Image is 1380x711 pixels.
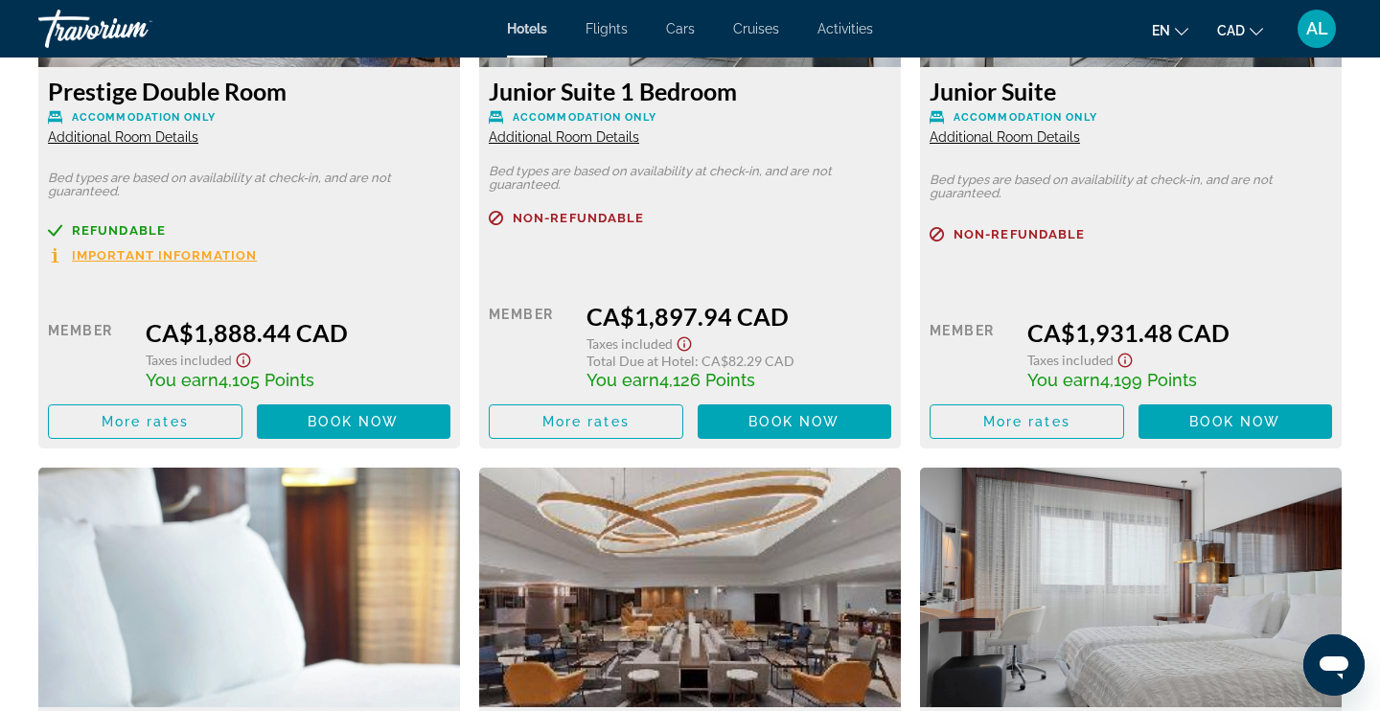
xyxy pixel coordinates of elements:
img: b192d9d6-3ed4-4103-a625-8d836dfd35d0.jpeg [479,468,901,707]
span: 4,199 Points [1100,370,1197,390]
button: Important Information [48,247,257,264]
img: 6c054514-8527-468f-ad3b-faa0905a7ce3.jpeg [38,468,460,707]
div: : CA$82.29 CAD [586,353,891,369]
span: More rates [983,414,1070,429]
span: More rates [102,414,189,429]
span: More rates [542,414,630,429]
span: CAD [1217,23,1245,38]
div: Member [48,318,131,390]
span: AL [1306,19,1328,38]
span: Additional Room Details [930,129,1080,145]
button: Show Taxes and Fees disclaimer [1114,347,1137,369]
button: Book now [1138,404,1333,439]
span: Taxes included [586,335,673,352]
iframe: Bouton de lancement de la fenêtre de messagerie [1303,634,1365,696]
p: Bed types are based on availability at check-in, and are not guaranteed. [930,173,1332,200]
span: Refundable [72,224,166,237]
span: You earn [1027,370,1100,390]
div: Member [489,302,572,390]
a: Cars [666,21,695,36]
p: Bed types are based on availability at check-in, and are not guaranteed. [48,172,450,198]
span: Non-refundable [954,228,1085,241]
span: 4,105 Points [218,370,314,390]
button: Book now [698,404,892,439]
span: Important Information [72,249,257,262]
span: Accommodation Only [513,111,656,124]
span: Book now [308,414,399,429]
a: Cruises [733,21,779,36]
a: Flights [586,21,628,36]
a: Travorium [38,4,230,54]
button: Show Taxes and Fees disclaimer [673,331,696,353]
span: Additional Room Details [489,129,639,145]
button: Show Taxes and Fees disclaimer [232,347,255,369]
span: Taxes included [1027,352,1114,368]
a: Refundable [48,223,450,238]
span: Additional Room Details [48,129,198,145]
div: Member [930,318,1013,390]
button: Book now [257,404,451,439]
span: Taxes included [146,352,232,368]
span: You earn [586,370,659,390]
a: Hotels [507,21,547,36]
h3: Junior Suite 1 Bedroom [489,77,891,105]
div: CA$1,931.48 CAD [1027,318,1332,347]
div: CA$1,888.44 CAD [146,318,450,347]
button: User Menu [1292,9,1342,49]
div: CA$1,897.94 CAD [586,302,891,331]
span: 4,126 Points [659,370,755,390]
p: Bed types are based on availability at check-in, and are not guaranteed. [489,165,891,192]
span: Accommodation Only [72,111,216,124]
span: Total Due at Hotel [586,353,695,369]
span: Accommodation Only [954,111,1097,124]
span: en [1152,23,1170,38]
h3: Prestige Double Room [48,77,450,105]
button: More rates [489,404,683,439]
button: Change currency [1217,16,1263,44]
button: More rates [930,404,1124,439]
button: More rates [48,404,242,439]
a: Activities [817,21,873,36]
span: You earn [146,370,218,390]
span: Book now [748,414,839,429]
img: e1fd4750-4d20-43d1-b9a9-09fa81fac593.jpeg [920,468,1342,707]
button: Change language [1152,16,1188,44]
span: Non-refundable [513,212,644,224]
h3: Junior Suite [930,77,1332,105]
span: Book now [1189,414,1280,429]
